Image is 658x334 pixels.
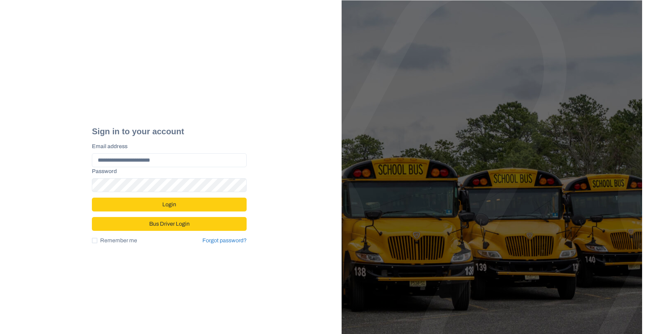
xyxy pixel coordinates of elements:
button: Login [92,198,247,211]
span: Remember me [100,236,137,245]
label: Email address [92,142,242,151]
a: Bus Driver Login [92,218,247,224]
button: Bus Driver Login [92,217,247,231]
label: Password [92,167,242,175]
a: Forgot password? [202,237,247,243]
h2: Sign in to your account [92,127,247,137]
a: Forgot password? [202,236,247,245]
